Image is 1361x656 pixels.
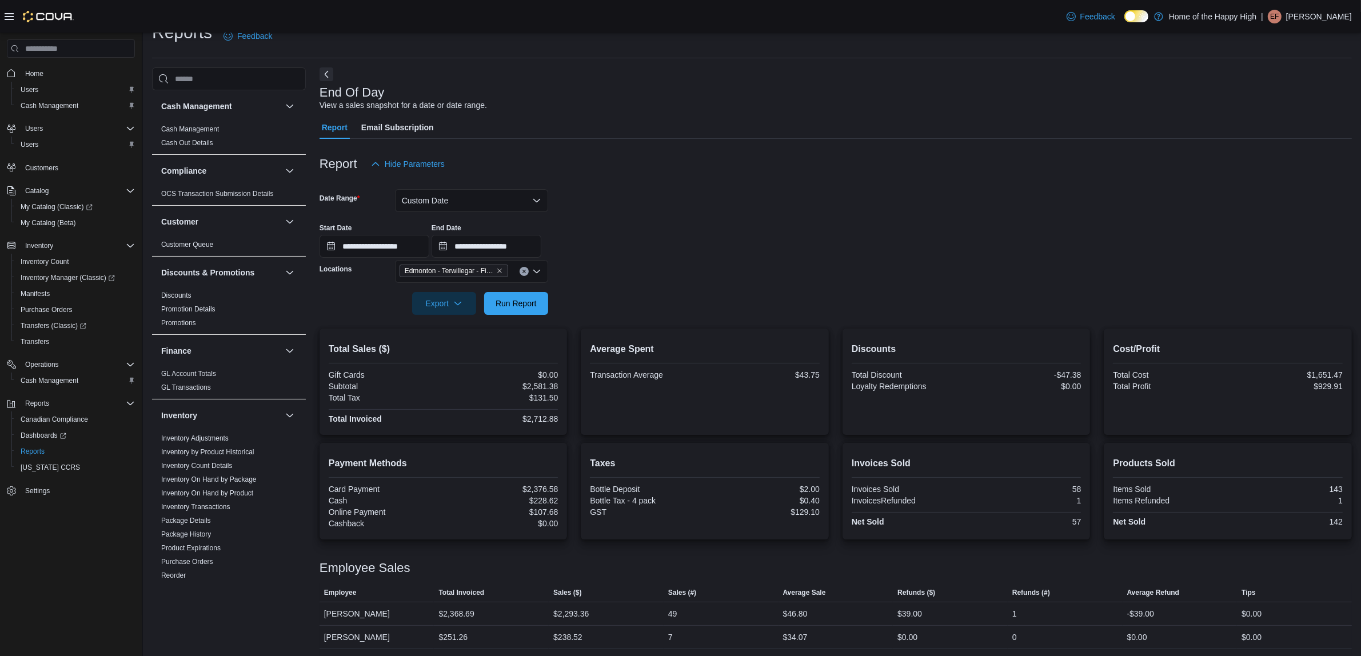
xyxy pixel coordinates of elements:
[520,267,529,276] button: Clear input
[21,184,53,198] button: Catalog
[161,448,254,456] a: Inventory by Product Historical
[21,397,54,410] button: Reports
[21,239,58,253] button: Inventory
[237,30,272,42] span: Feedback
[320,265,352,274] label: Locations
[16,413,93,426] a: Canadian Compliance
[1012,630,1017,644] div: 0
[283,266,297,279] button: Discounts & Promotions
[1113,370,1226,379] div: Total Cost
[1113,342,1343,356] h2: Cost/Profit
[16,429,135,442] span: Dashboards
[161,502,230,511] span: Inventory Transactions
[161,305,215,313] a: Promotion Details
[1062,5,1120,28] a: Feedback
[161,503,230,511] a: Inventory Transactions
[11,411,139,427] button: Canadian Compliance
[852,517,884,526] strong: Net Sold
[1080,11,1115,22] span: Feedback
[553,630,582,644] div: $238.52
[329,496,441,505] div: Cash
[152,122,306,154] div: Cash Management
[283,344,297,358] button: Finance
[1012,588,1050,597] span: Refunds (#)
[161,138,213,147] span: Cash Out Details
[11,82,139,98] button: Users
[852,457,1081,470] h2: Invoices Sold
[161,291,191,299] a: Discounts
[16,335,54,349] a: Transfers
[412,292,476,315] button: Export
[16,374,83,387] a: Cash Management
[152,21,212,44] h1: Reports
[25,69,43,78] span: Home
[161,544,221,552] a: Product Expirations
[16,138,135,151] span: Users
[21,140,38,149] span: Users
[283,215,297,229] button: Customer
[161,241,213,249] a: Customer Queue
[11,270,139,286] a: Inventory Manager (Classic)
[783,607,808,621] div: $46.80
[432,235,541,258] input: Press the down key to open a popover containing a calendar.
[707,370,820,379] div: $43.75
[707,485,820,494] div: $2.00
[897,588,935,597] span: Refunds ($)
[25,186,49,195] span: Catalog
[446,393,558,402] div: $131.50
[11,199,139,215] a: My Catalog (Classic)
[1169,10,1256,23] p: Home of the Happy High
[446,414,558,423] div: $2,712.88
[21,397,135,410] span: Reports
[2,183,139,199] button: Catalog
[21,122,47,135] button: Users
[16,200,97,214] a: My Catalog (Classic)
[161,475,257,483] a: Inventory On Hand by Package
[852,370,964,379] div: Total Discount
[11,137,139,153] button: Users
[438,630,468,644] div: $251.26
[161,125,219,133] a: Cash Management
[852,342,1081,356] h2: Discounts
[553,588,581,597] span: Sales ($)
[320,602,434,625] div: [PERSON_NAME]
[2,395,139,411] button: Reports
[161,101,232,112] h3: Cash Management
[320,67,333,81] button: Next
[161,516,211,525] span: Package Details
[161,557,213,566] span: Purchase Orders
[446,485,558,494] div: $2,376.58
[2,238,139,254] button: Inventory
[969,496,1081,505] div: 1
[16,99,135,113] span: Cash Management
[21,66,135,80] span: Home
[152,238,306,256] div: Customer
[438,588,484,597] span: Total Invoiced
[2,159,139,176] button: Customers
[21,431,66,440] span: Dashboards
[11,302,139,318] button: Purchase Orders
[446,519,558,528] div: $0.00
[161,125,219,134] span: Cash Management
[25,360,59,369] span: Operations
[16,271,119,285] a: Inventory Manager (Classic)
[16,216,135,230] span: My Catalog (Beta)
[783,630,808,644] div: $34.07
[16,255,74,269] a: Inventory Count
[1113,517,1146,526] strong: Net Sold
[366,153,449,175] button: Hide Parameters
[405,265,494,277] span: Edmonton - Terwillegar - Fire & Flower
[361,116,434,139] span: Email Subscription
[16,138,43,151] a: Users
[21,321,86,330] span: Transfers (Classic)
[161,434,229,443] span: Inventory Adjustments
[161,318,196,327] span: Promotions
[11,318,139,334] a: Transfers (Classic)
[707,496,820,505] div: $0.40
[16,461,135,474] span: Washington CCRS
[1286,10,1352,23] p: [PERSON_NAME]
[21,447,45,456] span: Reports
[329,414,382,423] strong: Total Invoiced
[161,461,233,470] span: Inventory Count Details
[25,124,43,133] span: Users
